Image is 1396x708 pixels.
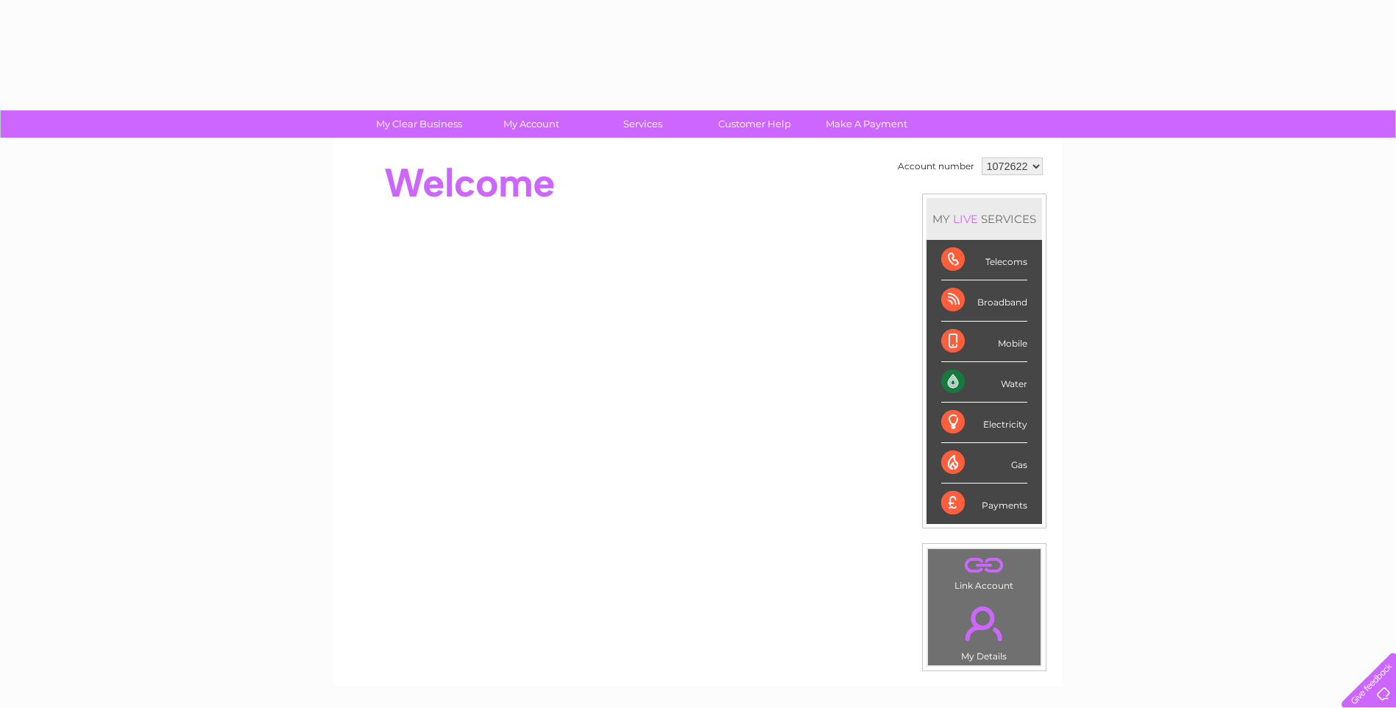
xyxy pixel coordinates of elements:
a: . [932,598,1037,649]
div: Mobile [941,322,1027,362]
div: Payments [941,484,1027,523]
div: LIVE [950,212,981,226]
a: Services [582,110,704,138]
div: MY SERVICES [926,198,1042,240]
div: Gas [941,443,1027,484]
a: . [932,553,1037,578]
a: Make A Payment [806,110,927,138]
div: Telecoms [941,240,1027,280]
div: Broadband [941,280,1027,321]
td: Link Account [927,548,1041,595]
td: My Details [927,594,1041,666]
a: My Account [470,110,592,138]
td: Account number [894,154,978,179]
a: Customer Help [694,110,815,138]
a: My Clear Business [358,110,480,138]
div: Water [941,362,1027,403]
div: Electricity [941,403,1027,443]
